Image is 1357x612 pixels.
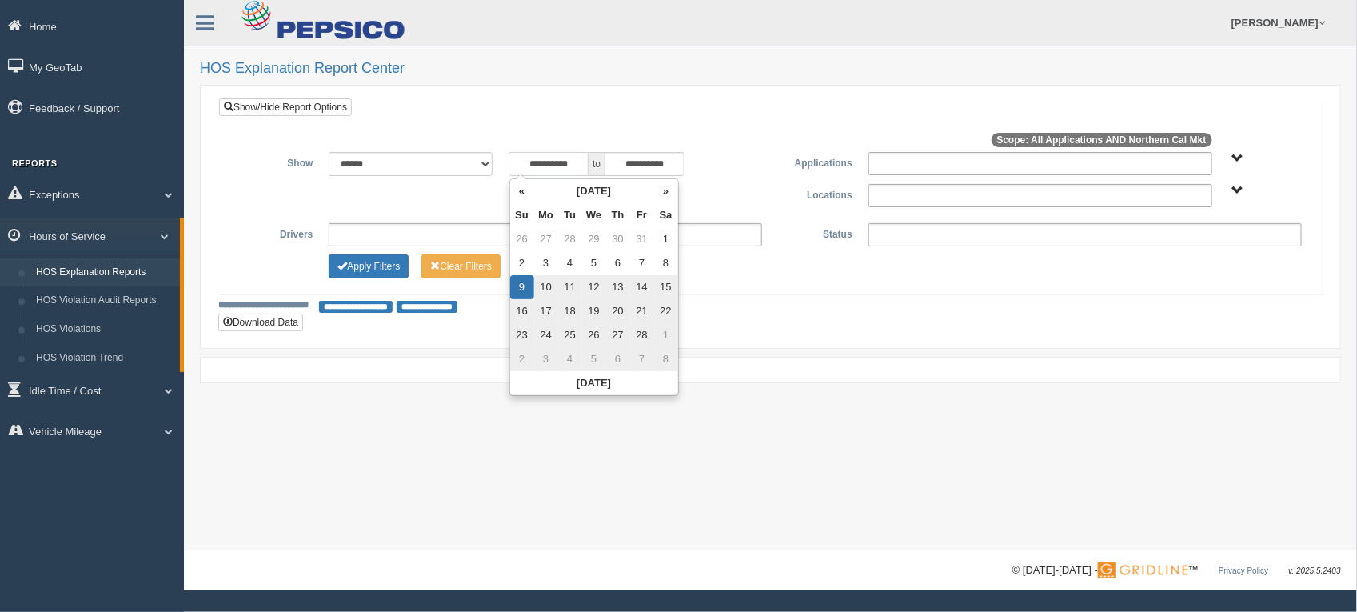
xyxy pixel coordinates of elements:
[630,323,654,347] td: 28
[200,61,1341,77] h2: HOS Explanation Report Center
[582,251,606,275] td: 5
[510,227,534,251] td: 26
[534,251,558,275] td: 3
[534,179,654,203] th: [DATE]
[654,347,678,371] td: 8
[510,347,534,371] td: 2
[558,347,582,371] td: 4
[29,258,180,287] a: HOS Explanation Reports
[630,299,654,323] td: 21
[510,323,534,347] td: 23
[606,323,630,347] td: 27
[231,152,321,171] label: Show
[219,98,352,116] a: Show/Hide Report Options
[510,371,678,395] th: [DATE]
[606,275,630,299] td: 13
[654,323,678,347] td: 1
[630,251,654,275] td: 7
[606,251,630,275] td: 6
[582,227,606,251] td: 29
[1219,566,1268,575] a: Privacy Policy
[510,275,534,299] td: 9
[630,347,654,371] td: 7
[510,179,534,203] th: «
[589,152,605,176] span: to
[1098,562,1188,578] img: Gridline
[606,347,630,371] td: 6
[654,299,678,323] td: 22
[770,152,860,171] label: Applications
[582,323,606,347] td: 26
[231,223,321,242] label: Drivers
[29,344,180,373] a: HOS Violation Trend
[510,299,534,323] td: 16
[582,203,606,227] th: We
[558,299,582,323] td: 18
[770,223,860,242] label: Status
[654,179,678,203] th: »
[654,251,678,275] td: 8
[421,254,501,278] button: Change Filter Options
[558,275,582,299] td: 11
[582,275,606,299] td: 12
[654,227,678,251] td: 1
[510,251,534,275] td: 2
[606,227,630,251] td: 30
[29,315,180,344] a: HOS Violations
[534,347,558,371] td: 3
[606,299,630,323] td: 20
[582,347,606,371] td: 5
[329,254,409,278] button: Change Filter Options
[534,275,558,299] td: 10
[992,133,1212,147] span: Scope: All Applications AND Northern Cal Mkt
[771,184,860,203] label: Locations
[218,314,303,331] button: Download Data
[1289,566,1341,575] span: v. 2025.5.2403
[534,227,558,251] td: 27
[534,299,558,323] td: 17
[558,251,582,275] td: 4
[534,323,558,347] td: 24
[558,227,582,251] td: 28
[582,299,606,323] td: 19
[654,203,678,227] th: Sa
[630,203,654,227] th: Fr
[510,203,534,227] th: Su
[29,286,180,315] a: HOS Violation Audit Reports
[630,227,654,251] td: 31
[558,323,582,347] td: 25
[630,275,654,299] td: 14
[654,275,678,299] td: 15
[1012,562,1341,579] div: © [DATE]-[DATE] - ™
[534,203,558,227] th: Mo
[558,203,582,227] th: Tu
[606,203,630,227] th: Th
